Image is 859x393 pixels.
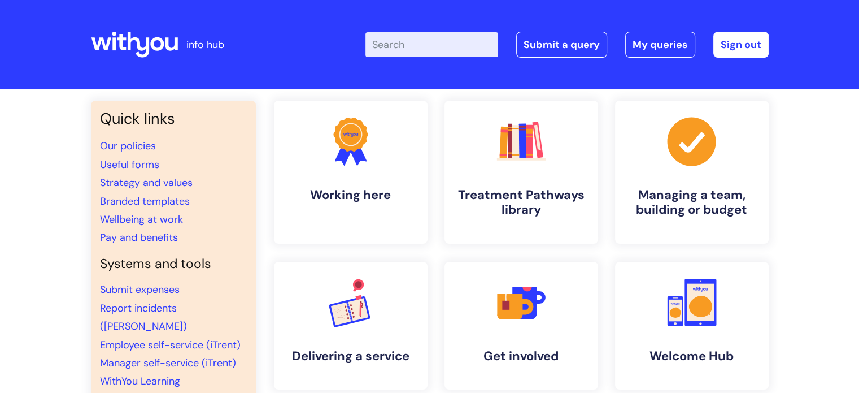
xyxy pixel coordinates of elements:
h4: Managing a team, building or budget [624,188,760,218]
a: Submit expenses [100,283,180,296]
a: Submit a query [516,32,607,58]
h4: Delivering a service [283,349,418,364]
h3: Quick links [100,110,247,128]
a: Delivering a service [274,262,428,390]
a: Sign out [713,32,769,58]
h4: Working here [283,188,418,202]
h4: Welcome Hub [624,349,760,364]
a: Wellbeing at work [100,213,183,226]
a: Manager self-service (iTrent) [100,356,236,370]
a: Branded templates [100,195,190,208]
a: Get involved [444,262,598,390]
a: Working here [274,101,428,244]
h4: Get involved [454,349,589,364]
a: WithYou Learning [100,374,180,388]
a: Treatment Pathways library [444,101,598,244]
input: Search [365,32,498,57]
h4: Treatment Pathways library [454,188,589,218]
a: My queries [625,32,695,58]
a: Report incidents ([PERSON_NAME]) [100,301,187,333]
a: Our policies [100,139,156,153]
div: | - [365,32,769,58]
a: Managing a team, building or budget [615,101,769,244]
a: Pay and benefits [100,231,178,244]
a: Employee self-service (iTrent) [100,338,241,352]
h4: Systems and tools [100,256,247,272]
p: info hub [186,36,224,54]
a: Strategy and values [100,176,193,189]
a: Welcome Hub [615,262,769,390]
a: Useful forms [100,158,159,171]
